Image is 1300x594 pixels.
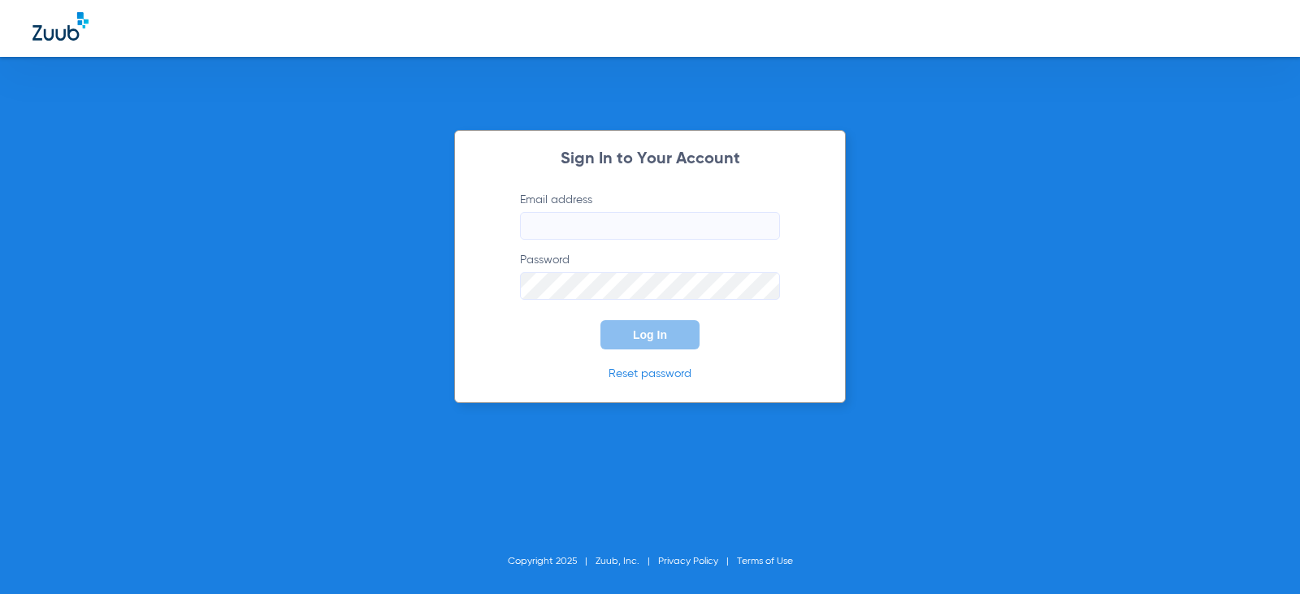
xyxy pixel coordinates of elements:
[737,557,793,566] a: Terms of Use
[32,12,89,41] img: Zuub Logo
[633,328,667,341] span: Log In
[508,553,596,570] li: Copyright 2025
[609,368,691,379] a: Reset password
[520,272,780,300] input: Password
[600,320,700,349] button: Log In
[658,557,718,566] a: Privacy Policy
[520,192,780,240] label: Email address
[496,151,804,167] h2: Sign In to Your Account
[520,252,780,300] label: Password
[596,553,658,570] li: Zuub, Inc.
[520,212,780,240] input: Email address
